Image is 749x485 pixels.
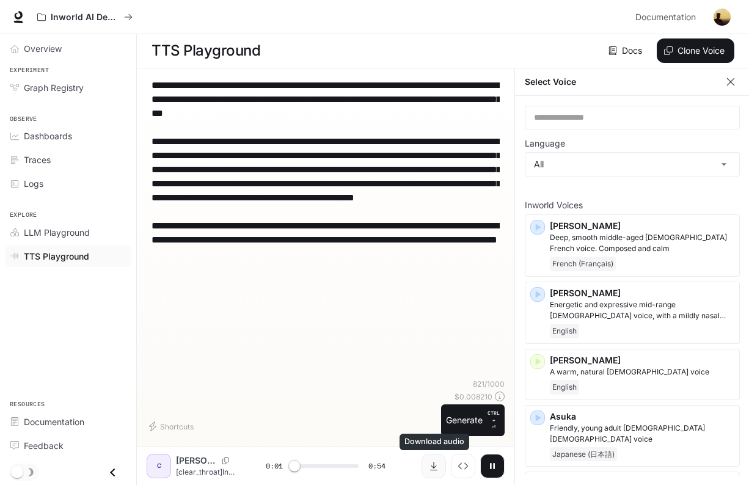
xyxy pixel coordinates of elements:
p: Asuka [550,410,734,423]
button: GenerateCTRL +⏎ [441,404,505,436]
button: User avatar [710,5,734,29]
span: French (Français) [550,257,616,271]
a: Traces [5,149,131,170]
p: Language [525,139,565,148]
a: Feedback [5,435,131,456]
p: A warm, natural female voice [550,366,734,377]
p: ⏎ [488,409,500,431]
span: LLM Playground [24,226,90,239]
span: Dark mode toggle [11,465,23,478]
div: Download audio [400,434,469,450]
a: Docs [606,38,647,63]
p: 821 / 1000 [473,379,505,389]
p: [PERSON_NAME] [176,454,217,467]
span: Traces [24,153,51,166]
a: Overview [5,38,131,59]
a: Graph Registry [5,77,131,98]
button: Clone Voice [657,38,734,63]
img: User avatar [714,9,731,26]
button: All workspaces [32,5,138,29]
a: Dashboards [5,125,131,147]
a: Documentation [5,411,131,432]
span: Dashboards [24,129,72,142]
p: [PERSON_NAME] [550,354,734,366]
h1: TTS Playground [152,38,260,63]
button: Download audio [422,454,446,478]
span: Logs [24,177,43,190]
p: [clear_throat]In these situations, feelings—or the lack thereof—became a matter of life and death... [176,467,236,477]
span: Documentation [24,415,84,428]
p: [PERSON_NAME] [550,287,734,299]
span: Graph Registry [24,81,84,94]
span: English [550,380,579,395]
span: Overview [24,42,62,55]
button: Copy Voice ID [217,457,234,464]
button: Shortcuts [147,417,199,436]
a: Logs [5,173,131,194]
p: Friendly, young adult Japanese female voice [550,423,734,445]
p: Inworld AI Demos [51,12,119,23]
span: TTS Playground [24,250,89,263]
a: Documentation [630,5,705,29]
p: Energetic and expressive mid-range male voice, with a mildly nasal quality [550,299,734,321]
button: Inspect [451,454,475,478]
span: Feedback [24,439,64,452]
a: TTS Playground [5,246,131,267]
p: Inworld Voices [525,201,740,210]
span: Japanese (日本語) [550,447,617,462]
span: Documentation [635,10,696,25]
span: 0:54 [368,460,385,472]
a: LLM Playground [5,222,131,243]
p: $ 0.008210 [455,392,492,402]
span: 0:01 [266,460,283,472]
div: C [149,456,169,476]
p: CTRL + [488,409,500,424]
div: All [525,153,739,176]
span: English [550,324,579,338]
p: Deep, smooth middle-aged male French voice. Composed and calm [550,232,734,254]
p: [PERSON_NAME] [550,220,734,232]
button: Close drawer [99,460,126,485]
